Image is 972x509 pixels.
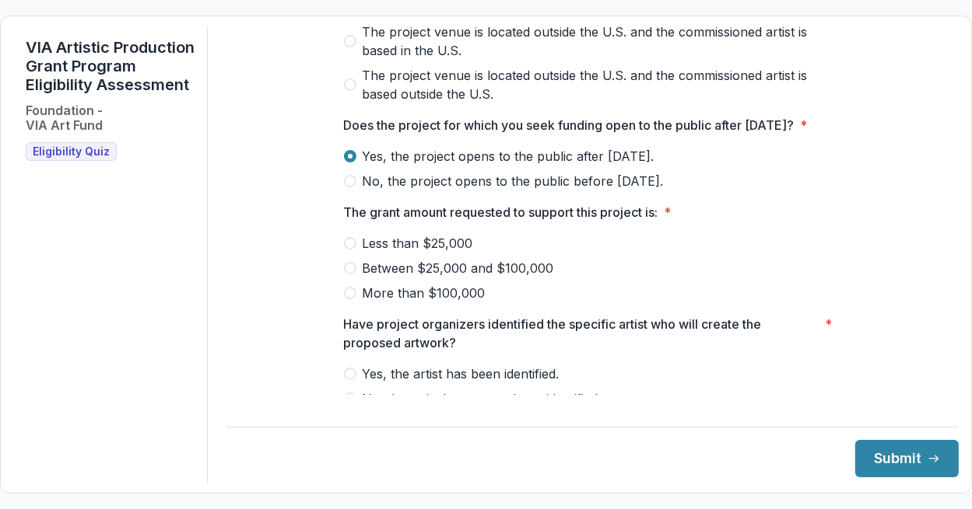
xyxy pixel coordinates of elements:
span: Yes, the artist has been identified. [363,364,560,383]
p: The grant amount requested to support this project is: [344,203,658,221]
h1: VIA Artistic Production Grant Program Eligibility Assessment [26,38,195,94]
span: No, the artist has not yet been identified. [363,389,602,408]
span: More than $100,000 [363,284,486,302]
span: No, the project opens to the public before [DATE]. [363,172,664,190]
span: Yes, the project opens to the public after [DATE]. [363,147,654,166]
span: The project venue is located outside the U.S. and the commissioned artist is based in the U.S. [363,23,842,60]
p: Have project organizers identified the specific artist who will create the proposed artwork? [344,315,819,352]
h2: Foundation - VIA Art Fund [26,103,103,133]
span: Between $25,000 and $100,000 [363,259,554,277]
span: The project venue is located outside the U.S. and the commissioned artist is based outside the U.S. [363,66,842,103]
span: Eligibility Quiz [33,145,110,159]
span: Less than $25,000 [363,234,473,253]
p: Does the project for which you seek funding open to the public after [DATE]? [344,116,795,134]
button: Submit [855,440,959,477]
